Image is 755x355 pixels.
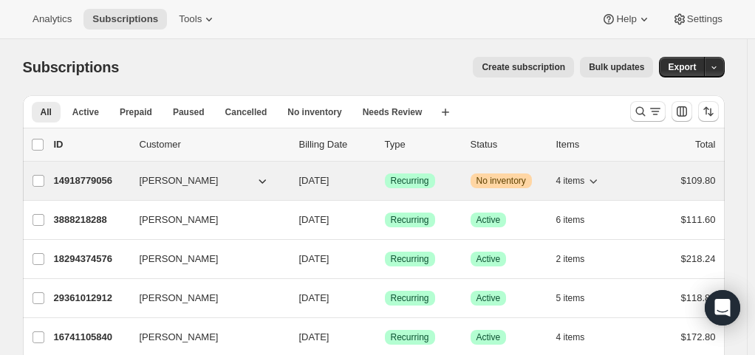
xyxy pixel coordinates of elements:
[299,175,329,186] span: [DATE]
[556,214,585,226] span: 6 items
[131,286,279,310] button: [PERSON_NAME]
[140,330,219,345] span: [PERSON_NAME]
[23,59,120,75] span: Subscriptions
[287,106,341,118] span: No inventory
[54,288,716,309] div: 29361012912[PERSON_NAME][DATE]SuccessRecurringSuccessActive5 items$118.80
[476,175,526,187] span: No inventory
[54,249,716,269] div: 18294374576[PERSON_NAME][DATE]SuccessRecurringSuccessActive2 items$218.24
[589,61,644,73] span: Bulk updates
[391,331,429,343] span: Recurring
[556,292,585,304] span: 5 items
[120,106,152,118] span: Prepaid
[687,13,722,25] span: Settings
[391,253,429,265] span: Recurring
[299,137,373,152] p: Billing Date
[473,57,574,77] button: Create subscription
[681,175,716,186] span: $109.80
[54,173,128,188] p: 14918779056
[299,331,329,342] span: [DATE]
[471,137,544,152] p: Status
[695,137,715,152] p: Total
[131,208,279,232] button: [PERSON_NAME]
[698,101,719,122] button: Sort the results
[92,13,158,25] span: Subscriptions
[131,325,279,349] button: [PERSON_NAME]
[54,327,716,348] div: 16741105840[PERSON_NAME][DATE]SuccessRecurringSuccessActive4 items$172.80
[681,331,716,342] span: $172.80
[72,106,99,118] span: Active
[705,290,740,325] div: Open Intercom Messenger
[179,13,202,25] span: Tools
[299,292,329,303] span: [DATE]
[299,214,329,225] span: [DATE]
[363,106,423,118] span: Needs Review
[54,170,716,191] div: 14918779056[PERSON_NAME][DATE]SuccessRecurringWarningNo inventory4 items$109.80
[54,213,128,227] p: 3888218288
[83,9,167,30] button: Subscriptions
[385,137,459,152] div: Type
[54,210,716,230] div: 3888218288[PERSON_NAME][DATE]SuccessRecurringSuccessActive6 items$111.60
[391,175,429,187] span: Recurring
[556,137,630,152] div: Items
[663,9,731,30] button: Settings
[556,249,601,269] button: 2 items
[24,9,81,30] button: Analytics
[173,106,205,118] span: Paused
[140,213,219,227] span: [PERSON_NAME]
[54,291,128,306] p: 29361012912
[556,210,601,230] button: 6 items
[556,170,601,191] button: 4 items
[476,214,501,226] span: Active
[391,214,429,226] span: Recurring
[592,9,660,30] button: Help
[54,330,128,345] p: 16741105840
[672,101,692,122] button: Customize table column order and visibility
[556,331,585,343] span: 4 items
[41,106,52,118] span: All
[54,137,716,152] div: IDCustomerBilling DateTypeStatusItemsTotal
[681,253,716,264] span: $218.24
[556,288,601,309] button: 5 items
[681,292,716,303] span: $118.80
[140,137,287,152] p: Customer
[476,331,501,343] span: Active
[434,102,457,123] button: Create new view
[681,214,716,225] span: $111.60
[476,292,501,304] span: Active
[630,101,666,122] button: Search and filter results
[482,61,565,73] span: Create subscription
[616,13,636,25] span: Help
[140,291,219,306] span: [PERSON_NAME]
[131,247,279,271] button: [PERSON_NAME]
[225,106,267,118] span: Cancelled
[140,252,219,266] span: [PERSON_NAME]
[659,57,705,77] button: Export
[556,253,585,265] span: 2 items
[580,57,653,77] button: Bulk updates
[391,292,429,304] span: Recurring
[54,137,128,152] p: ID
[54,252,128,266] p: 18294374576
[131,169,279,193] button: [PERSON_NAME]
[476,253,501,265] span: Active
[33,13,72,25] span: Analytics
[668,61,696,73] span: Export
[140,173,219,188] span: [PERSON_NAME]
[299,253,329,264] span: [DATE]
[556,175,585,187] span: 4 items
[556,327,601,348] button: 4 items
[170,9,225,30] button: Tools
